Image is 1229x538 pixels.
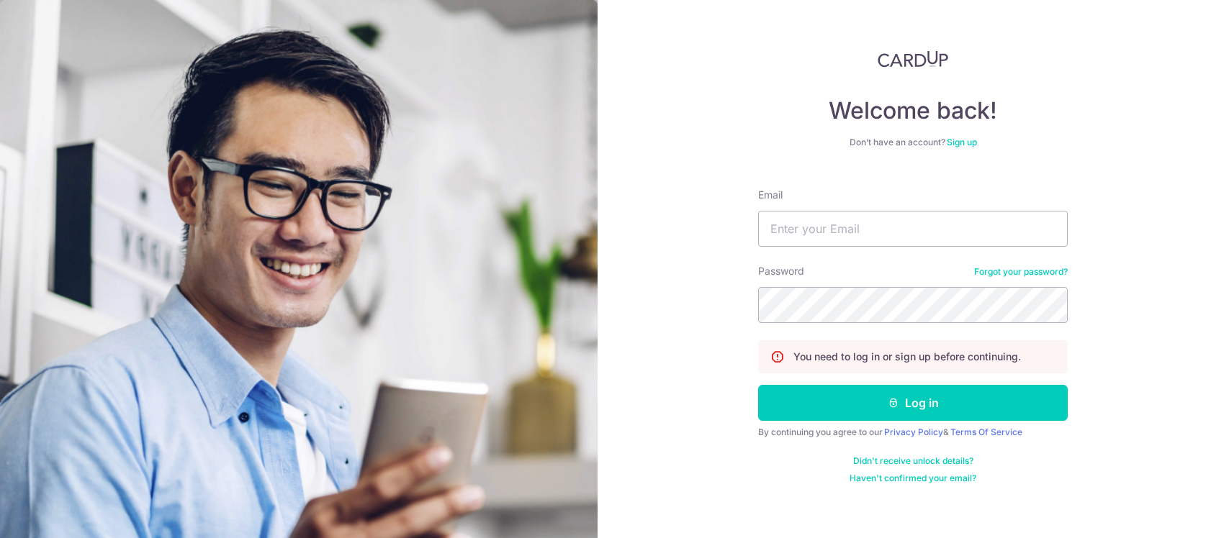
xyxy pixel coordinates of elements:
a: Forgot your password? [974,266,1068,278]
div: By continuing you agree to our & [758,427,1068,438]
label: Email [758,188,783,202]
p: You need to log in or sign up before continuing. [793,350,1021,364]
label: Password [758,264,804,278]
h4: Welcome back! [758,96,1068,125]
a: Didn't receive unlock details? [853,455,973,467]
button: Log in [758,385,1068,421]
input: Enter your Email [758,211,1068,247]
a: Sign up [947,137,977,147]
a: Privacy Policy [884,427,943,437]
a: Haven't confirmed your email? [850,473,976,484]
a: Terms Of Service [950,427,1022,437]
img: CardUp Logo [878,50,948,68]
div: Don’t have an account? [758,137,1068,148]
